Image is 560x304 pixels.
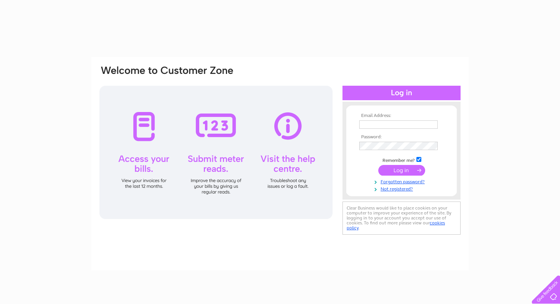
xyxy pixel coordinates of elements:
a: Not registered? [359,185,446,192]
input: Submit [378,165,425,176]
a: cookies policy [347,220,445,230]
th: Password: [357,134,446,140]
td: Remember me? [357,156,446,163]
th: Email Address: [357,113,446,118]
a: Forgotten password? [359,178,446,185]
div: Clear Business would like to place cookies on your computer to improve your experience of the sit... [342,202,461,235]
